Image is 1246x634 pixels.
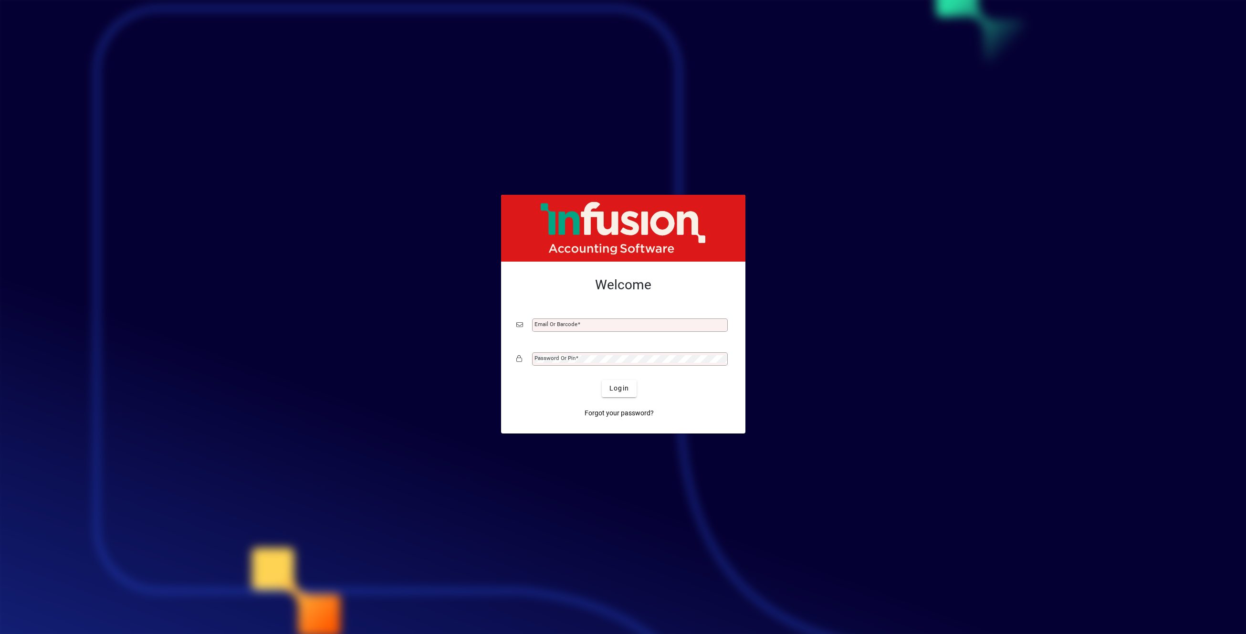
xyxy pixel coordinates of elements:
[585,408,654,418] span: Forgot your password?
[581,405,658,422] a: Forgot your password?
[534,321,577,328] mat-label: Email or Barcode
[516,277,730,293] h2: Welcome
[602,380,637,397] button: Login
[534,355,576,361] mat-label: Password or Pin
[609,383,629,393] span: Login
